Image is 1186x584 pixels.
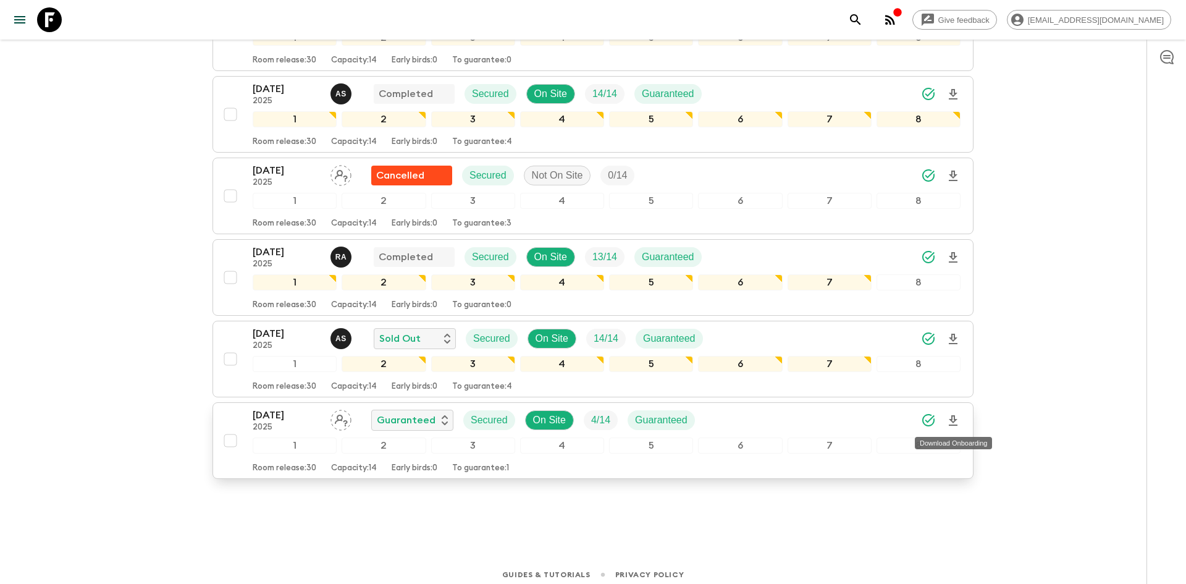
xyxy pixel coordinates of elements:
div: Trip Fill [585,247,625,267]
div: 7 [788,274,872,290]
a: Guides & Tutorials [502,568,591,582]
div: 7 [788,193,872,209]
div: 5 [609,438,693,454]
div: 2 [342,274,426,290]
p: [DATE] [253,245,321,260]
div: 5 [609,193,693,209]
p: Capacity: 14 [331,219,377,229]
svg: Synced Successfully [921,168,936,183]
svg: Synced Successfully [921,331,936,346]
div: [EMAIL_ADDRESS][DOMAIN_NAME] [1007,10,1171,30]
p: Capacity: 14 [331,463,377,473]
div: 8 [877,356,961,372]
div: 3 [431,193,515,209]
button: [DATE]2025Agnis SirmaisCompletedSecuredOn SiteTrip FillGuaranteed12345678Room release:30Capacity:... [212,76,974,153]
p: Room release: 30 [253,300,316,310]
div: 2 [342,111,426,127]
div: Secured [465,247,516,267]
div: 8 [877,274,961,290]
button: search adventures [843,7,868,32]
p: [DATE] [253,326,321,341]
p: Guaranteed [642,87,694,101]
p: On Site [534,250,567,264]
div: On Site [528,329,576,349]
div: 5 [609,356,693,372]
svg: Download Onboarding [946,169,961,184]
svg: Download Onboarding [946,250,961,265]
div: Trip Fill [585,84,625,104]
p: 0 / 14 [608,168,627,183]
p: Capacity: 14 [331,137,377,147]
div: 4 [520,111,604,127]
div: 6 [698,274,782,290]
div: 4 [520,356,604,372]
button: menu [7,7,32,32]
p: 4 / 14 [591,413,610,428]
p: Early birds: 0 [392,219,437,229]
span: Give feedback [932,15,996,25]
p: 2025 [253,260,321,269]
div: 3 [431,438,515,454]
p: 2025 [253,341,321,351]
div: Flash Pack cancellation [371,166,452,185]
div: 1 [253,193,337,209]
div: 8 [877,193,961,209]
p: Not On Site [532,168,583,183]
div: 2 [342,193,426,209]
p: Room release: 30 [253,137,316,147]
p: 2025 [253,423,321,433]
p: [DATE] [253,82,321,96]
svg: Synced Successfully [921,250,936,264]
div: Not On Site [524,166,591,185]
div: 6 [698,356,782,372]
div: 7 [788,438,872,454]
span: Raivis Aire [330,250,354,260]
p: 14 / 14 [594,331,618,346]
p: Early birds: 0 [392,56,437,66]
p: On Site [536,331,568,346]
div: 3 [431,356,515,372]
div: 4 [520,193,604,209]
p: Completed [379,250,433,264]
div: On Site [526,84,575,104]
p: To guarantee: 3 [452,219,511,229]
div: Trip Fill [586,329,626,349]
p: Room release: 30 [253,219,316,229]
div: 3 [431,111,515,127]
p: Secured [469,168,507,183]
p: 2025 [253,178,321,188]
div: 5 [609,274,693,290]
svg: Download Onboarding [946,413,961,428]
div: Trip Fill [584,410,618,430]
p: Capacity: 14 [331,300,377,310]
div: On Site [525,410,574,430]
div: 7 [788,356,872,372]
div: 8 [877,438,961,454]
button: [DATE]2025Agnis SirmaisSold OutSecuredOn SiteTrip FillGuaranteed12345678Room release:30Capacity:1... [212,321,974,397]
p: Guaranteed [642,250,694,264]
div: 1 [253,438,337,454]
p: Secured [471,413,508,428]
p: Guaranteed [635,413,688,428]
span: [EMAIL_ADDRESS][DOMAIN_NAME] [1021,15,1171,25]
p: 14 / 14 [592,87,617,101]
p: Secured [472,87,509,101]
p: Room release: 30 [253,463,316,473]
p: [DATE] [253,163,321,178]
div: 2 [342,356,426,372]
p: Early birds: 0 [392,463,437,473]
p: To guarantee: 4 [452,382,512,392]
div: 4 [520,274,604,290]
button: [DATE]2025Assign pack leaderGuaranteedSecuredOn SiteTrip FillGuaranteed12345678Room release:30Cap... [212,402,974,479]
div: 7 [788,111,872,127]
div: 8 [877,111,961,127]
a: Give feedback [912,10,997,30]
span: Agnis Sirmais [330,87,354,97]
p: On Site [534,87,567,101]
div: Secured [466,329,518,349]
p: Early birds: 0 [392,137,437,147]
div: 6 [698,438,782,454]
div: 6 [698,111,782,127]
p: To guarantee: 1 [452,463,509,473]
div: 4 [520,438,604,454]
